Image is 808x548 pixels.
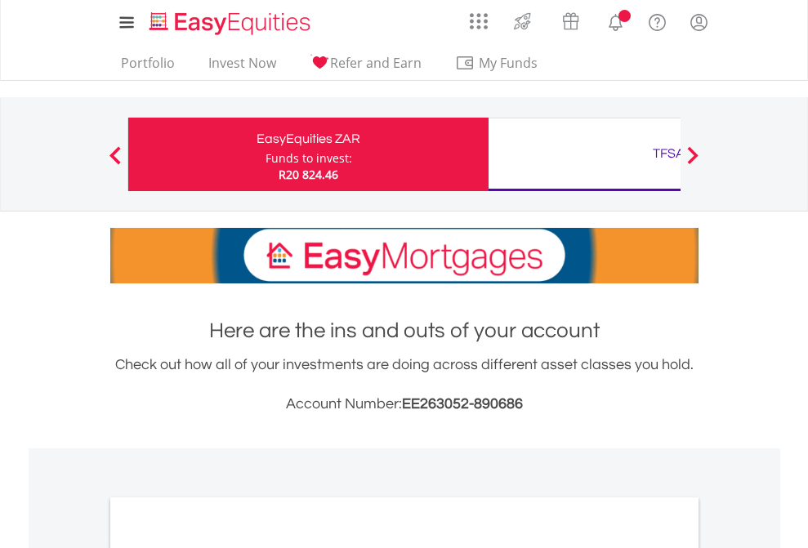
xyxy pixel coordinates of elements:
div: Funds to invest: [266,150,352,167]
a: Home page [143,4,317,37]
img: thrive-v2.svg [509,8,536,34]
a: My Profile [678,4,720,40]
a: Invest Now [202,55,283,80]
img: EasyEquities_Logo.png [146,10,317,37]
a: Refer and Earn [303,55,428,80]
span: My Funds [455,52,562,74]
a: FAQ's and Support [636,4,678,37]
h1: Here are the ins and outs of your account [110,316,699,345]
a: Portfolio [114,55,181,80]
h3: Account Number: [110,393,699,416]
div: EasyEquities ZAR [138,127,479,150]
span: R20 824.46 [279,167,338,182]
button: Previous [99,154,132,171]
span: Refer and Earn [330,54,422,72]
div: Check out how all of your investments are doing across different asset classes you hold. [110,354,699,416]
img: vouchers-v2.svg [557,8,584,34]
a: Notifications [595,4,636,37]
img: EasyMortage Promotion Banner [110,228,699,283]
button: Next [676,154,709,171]
a: Vouchers [547,4,595,34]
span: EE263052-890686 [402,396,523,412]
a: AppsGrid [459,4,498,30]
img: grid-menu-icon.svg [470,12,488,30]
